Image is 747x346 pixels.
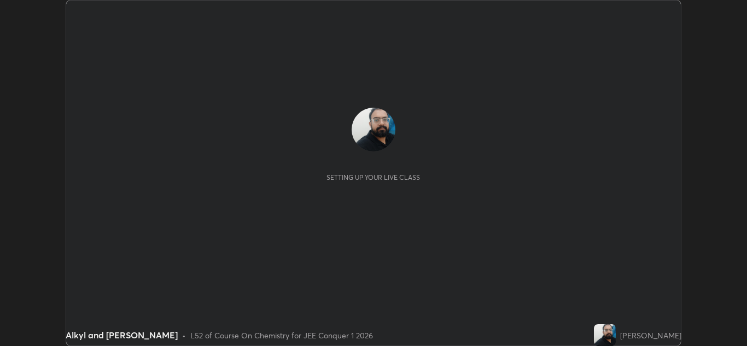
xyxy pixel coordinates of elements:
[182,330,186,341] div: •
[594,324,616,346] img: 43ce2ccaa3f94e769f93b6c8490396b9.jpg
[352,108,395,151] img: 43ce2ccaa3f94e769f93b6c8490396b9.jpg
[190,330,373,341] div: L52 of Course On Chemistry for JEE Conquer 1 2026
[66,329,178,342] div: Alkyl and [PERSON_NAME]
[326,173,420,181] div: Setting up your live class
[620,330,681,341] div: [PERSON_NAME]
